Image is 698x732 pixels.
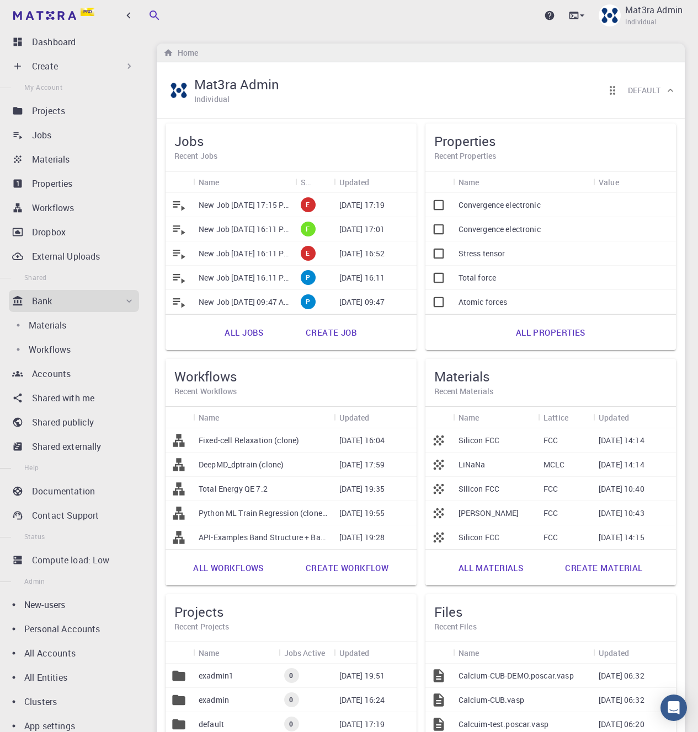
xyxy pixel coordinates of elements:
div: Updated [334,642,417,664]
div: Name [199,407,220,428]
a: Accounts [9,363,139,385]
h6: Recent Files [434,621,668,633]
p: MCLC [544,459,565,470]
span: My Account [24,83,62,91]
div: Value [599,171,619,193]
p: Convergence electronic [459,200,541,211]
a: Shared publicly [9,411,139,433]
button: Sort [479,408,497,426]
a: Jobs [9,124,139,146]
p: [DATE] 19:51 [339,670,385,681]
a: Compute load: Low [9,549,139,571]
p: Materials [29,319,66,332]
p: [DATE] 17:01 [339,224,385,235]
a: All materials [446,555,536,581]
a: New-users [9,594,139,616]
div: Icon [166,171,193,193]
a: Materials [9,314,135,336]
span: 0 [285,695,297,704]
div: Updated [339,407,370,428]
p: New Job [DATE] 17:15 PM [199,200,290,211]
span: Support [23,8,63,18]
button: Sort [370,173,387,191]
p: Documentation [32,485,95,498]
div: Updated [593,642,676,664]
div: Lattice [538,407,593,428]
div: Status [301,171,311,193]
p: [DATE] 19:35 [339,483,385,494]
div: error [301,246,316,261]
h5: Mat3ra Admin [194,76,279,93]
p: Projects [32,104,65,117]
a: Create job [294,319,369,346]
div: Name [453,171,594,193]
p: [PERSON_NAME] [459,508,519,519]
img: Mat3ra Admin [599,4,621,26]
a: Create workflow [294,555,401,581]
p: exadmin1 [199,670,233,681]
span: Admin [24,577,45,585]
p: Jobs [32,128,52,142]
p: Silicon FCC [459,532,500,543]
p: [DATE] 17:19 [339,200,385,211]
div: Value [593,171,676,193]
p: Calcuim-test.poscar.vasp [459,719,549,730]
div: Icon [425,642,453,664]
p: [DATE] 19:55 [339,508,385,519]
a: All Accounts [9,642,139,664]
a: All workflows [181,555,276,581]
a: Shared externally [9,435,139,457]
button: Sort [370,408,387,426]
h5: Workflows [174,368,408,385]
p: Properties [32,177,73,190]
p: Materials [32,153,70,166]
p: Silicon FCC [459,435,500,446]
button: Reorder cards [601,79,624,101]
p: Accounts [32,367,71,380]
div: Updated [334,171,417,193]
p: Convergence electronic [459,224,541,235]
p: Workflows [29,343,71,356]
p: [DATE] 14:14 [599,435,644,446]
a: Dropbox [9,221,139,243]
a: Create material [553,555,654,581]
p: Personal Accounts [24,622,100,636]
h5: Materials [434,368,668,385]
p: FCC [544,508,558,519]
p: [DATE] 06:32 [599,670,644,681]
p: Bank [32,294,52,308]
div: Name [199,642,220,664]
span: P [301,273,315,282]
a: Dashboard [9,31,139,53]
h6: Individual [194,93,230,105]
p: [DATE] 14:14 [599,459,644,470]
p: Dropbox [32,225,66,239]
h6: Recent Jobs [174,150,408,162]
div: Mat3ra AdminMat3ra AdminIndividualReorder cardsDefault [157,62,685,119]
button: Sort [479,644,497,661]
h6: Recent Workflows [174,385,408,397]
span: Pro [83,9,92,15]
div: Updated [599,642,629,664]
a: Shared with me [9,387,139,409]
span: Help [24,463,39,472]
p: Create [32,60,58,73]
p: [DATE] 17:59 [339,459,385,470]
p: [DATE] 16:52 [339,248,385,259]
p: default [199,719,224,730]
p: FCC [544,532,558,543]
p: New Job [DATE] 09:47 AM [199,297,290,308]
p: FCC [544,483,558,494]
span: Individual [625,17,657,28]
p: Mat3ra Admin [625,3,683,17]
button: Sort [629,408,647,426]
h6: Default [628,84,660,96]
p: [DATE] 09:47 [339,297,385,308]
p: [DATE] 06:32 [599,695,644,706]
div: Create [9,55,139,77]
h5: Projects [174,603,408,621]
p: [DATE] 06:20 [599,719,644,730]
span: P [301,297,315,306]
div: pre-submission [301,294,316,309]
p: New Job [DATE] 16:11 PM (clone) [199,224,290,235]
